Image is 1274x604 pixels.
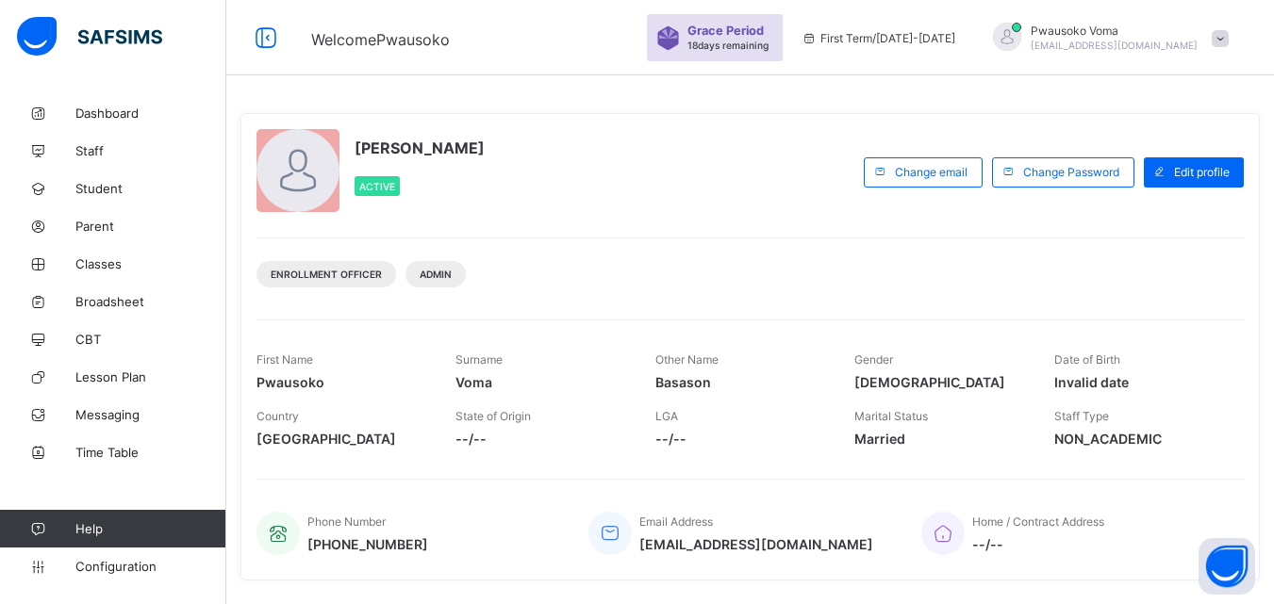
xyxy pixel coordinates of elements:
span: State of Origin [455,409,531,423]
span: --/-- [655,431,826,447]
span: Grace Period [687,24,764,38]
span: Time Table [75,445,226,460]
span: [EMAIL_ADDRESS][DOMAIN_NAME] [639,536,873,552]
span: Phone Number [307,514,386,529]
span: [GEOGRAPHIC_DATA] [256,431,427,447]
span: [PERSON_NAME] [355,139,485,157]
span: First Name [256,352,313,367]
span: [EMAIL_ADDRESS][DOMAIN_NAME] [1031,40,1198,51]
span: Messaging [75,407,226,422]
span: Pwausoko Voma [1031,24,1198,38]
span: [PHONE_NUMBER] [307,536,428,552]
span: Email Address [639,514,713,529]
span: Country [256,409,299,423]
span: --/-- [455,431,626,447]
span: Home / Contract Address [972,514,1104,529]
span: Admin [420,269,452,280]
span: NON_ACADEMIC [1054,431,1225,447]
span: Other Name [655,352,719,367]
span: Staff Type [1054,409,1109,423]
div: PwausokoVoma [974,23,1238,54]
span: [DEMOGRAPHIC_DATA] [854,374,1025,390]
span: Help [75,521,225,536]
span: Welcome Pwausoko [311,30,450,49]
span: Invalid date [1054,374,1225,390]
span: --/-- [972,536,1104,552]
span: Student [75,181,226,196]
span: Parent [75,219,226,234]
span: Pwausoko [256,374,427,390]
span: Date of Birth [1054,352,1120,367]
span: Lesson Plan [75,369,226,384]
span: Configuration [75,559,225,574]
span: CBT [75,332,226,347]
span: Marital Status [854,409,928,423]
span: Gender [854,352,893,367]
span: Active [359,181,395,192]
img: safsims [17,17,162,57]
span: Classes [75,256,226,271]
span: Enrollment Officer [271,269,382,280]
span: Change email [895,165,968,179]
span: Edit profile [1174,165,1230,179]
span: session/term information [802,31,955,45]
span: LGA [655,409,678,423]
span: Change Password [1023,165,1119,179]
span: Surname [455,352,503,367]
span: Dashboard [75,106,226,121]
img: sticker-purple.71386a28dfed39d6af7621340158ba97.svg [656,26,680,50]
span: Broadsheet [75,294,226,309]
span: Married [854,431,1025,447]
span: Staff [75,143,226,158]
span: Basason [655,374,826,390]
span: 18 days remaining [687,40,769,51]
span: Voma [455,374,626,390]
button: Open asap [1199,538,1255,595]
